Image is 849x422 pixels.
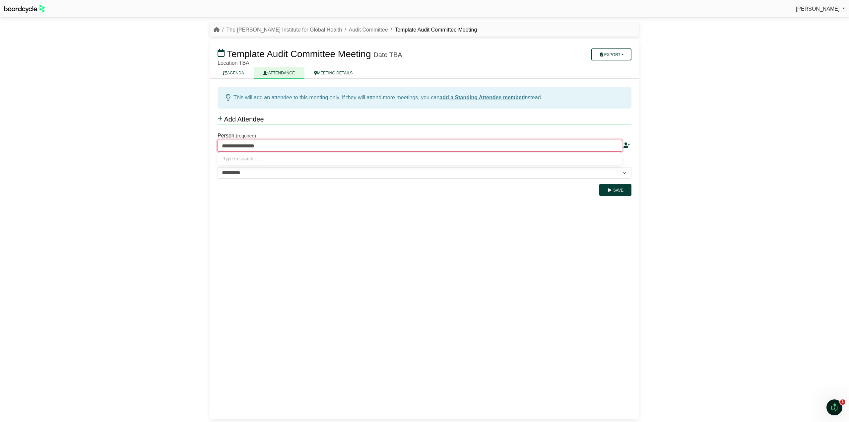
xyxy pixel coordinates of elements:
[796,5,845,13] a: [PERSON_NAME]
[826,399,842,415] iframe: Intercom live chat
[214,67,254,79] a: AGENDA
[304,67,362,79] a: MEETING DETAILS
[388,26,477,34] li: Template Audit Committee Meeting
[236,133,256,138] small: (required)
[254,67,304,79] a: ATTENDANCE
[349,27,388,33] a: Audit Committee
[226,27,342,33] a: The [PERSON_NAME] Institute for Global Health
[233,93,542,102] div: This will add an attendee to this meeting only. If they will attend more meetings, you can instead.
[218,152,622,165] div: menu-options
[224,116,264,123] span: Add Attendee
[214,26,477,34] nav: breadcrumb
[218,131,234,140] label: Person
[591,48,631,60] button: Export
[373,51,402,59] div: Date TBA
[599,184,631,196] button: Save
[4,5,45,13] img: BoardcycleBlackGreen-aaafeed430059cb809a45853b8cf6d952af9d84e6e89e1f1685b34bfd5cb7d64.svg
[796,6,840,12] span: [PERSON_NAME]
[623,141,630,150] div: Add a new person
[218,60,249,66] span: Location TBA
[439,95,524,100] a: add a Standing Attendee member
[227,49,371,59] span: Template Audit Committee Meeting
[840,399,845,405] span: 1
